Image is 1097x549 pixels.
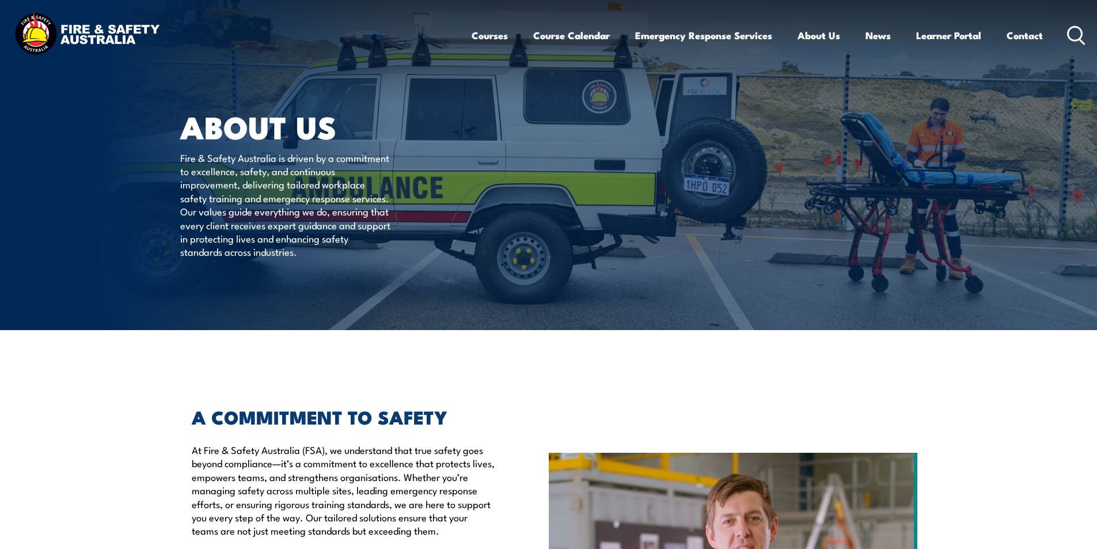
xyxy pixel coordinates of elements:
a: Emergency Response Services [635,20,772,51]
h1: About Us [180,113,465,140]
p: At Fire & Safety Australia (FSA), we understand that true safety goes beyond compliance—it’s a co... [192,443,496,537]
a: Learner Portal [916,20,981,51]
a: Contact [1007,20,1043,51]
h2: A COMMITMENT TO SAFETY [192,408,496,425]
a: News [866,20,891,51]
a: Course Calendar [533,20,610,51]
a: Courses [472,20,508,51]
a: About Us [798,20,840,51]
p: Fire & Safety Australia is driven by a commitment to excellence, safety, and continuous improveme... [180,151,390,259]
